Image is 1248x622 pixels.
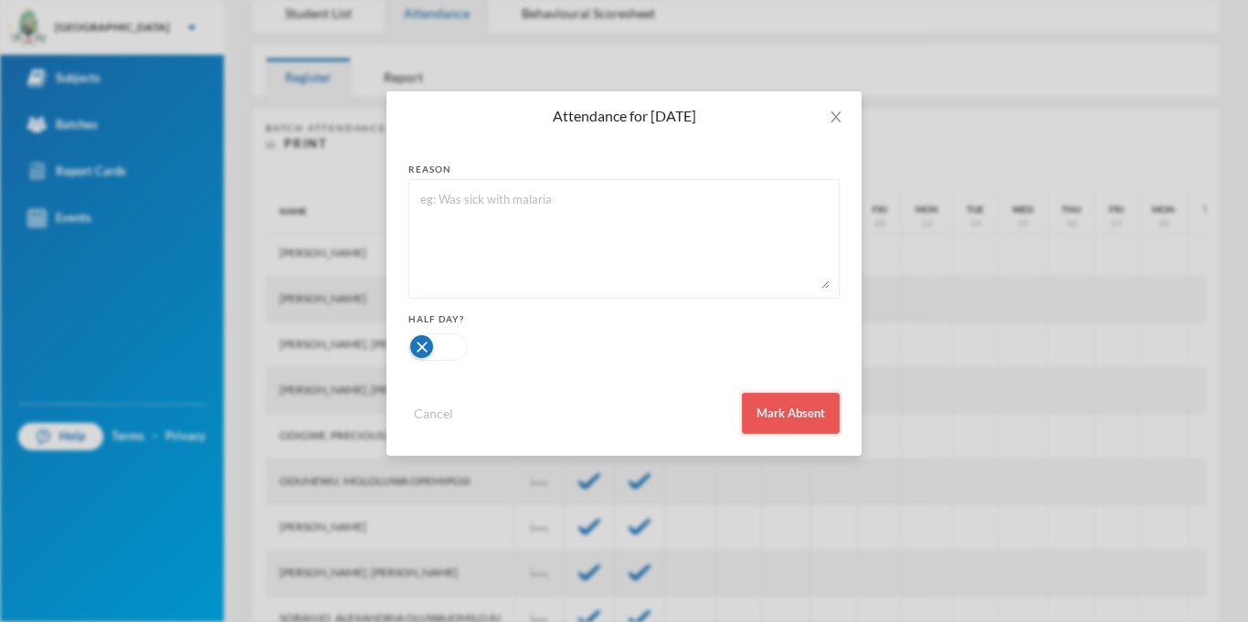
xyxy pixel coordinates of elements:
div: Attendance for [DATE] [408,106,840,126]
div: reason [408,163,840,176]
button: Close [810,91,862,142]
button: Cancel [408,403,459,424]
i: icon: close [829,110,843,124]
button: Mark Absent [742,393,840,434]
div: Half Day? [408,312,840,326]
